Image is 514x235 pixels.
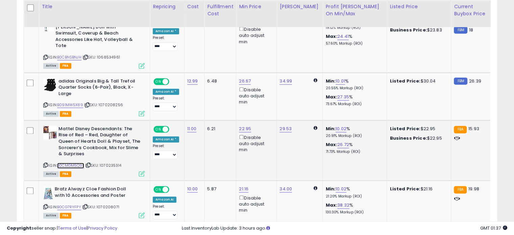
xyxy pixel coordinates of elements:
a: Terms of Use [58,225,87,231]
a: 12.99 [187,78,198,85]
p: 130.30% Markup (ROI) [325,210,382,215]
b: Min: [325,125,336,132]
p: 19.12% Markup (ROI) [325,25,382,30]
span: FBA [60,171,71,177]
a: B0CMGM5Q9L [57,163,84,168]
div: $22.95 [390,126,446,132]
b: Max: [325,202,337,208]
b: adidas Originals Big & Tall Trefoil Quarter Socks (6-Pair), Black, X-Large [58,78,141,99]
span: FBA [60,213,71,218]
img: 41z0FLxo4eL._SL40_.jpg [43,186,53,199]
b: Mattel Disney Descendants: The Rise of Red – Red, Daughter of Queen of Hearts Doll & Playset, The... [58,126,141,159]
div: Amazon AI * [153,28,179,34]
div: Min Price [239,3,274,10]
a: Privacy Policy [88,225,117,231]
div: $30.04 [390,78,446,84]
div: 6.21 [207,126,231,132]
div: % [325,94,382,107]
p: 20.91% Markup (ROI) [325,134,382,138]
a: 34.00 [279,186,292,192]
img: 31cORpIdRCL._SL40_.jpg [43,78,57,92]
span: | SKU: 1070235314 [85,163,121,168]
div: % [325,33,382,46]
a: 26.72 [337,141,349,148]
small: FBA [454,186,466,193]
img: 51VongQLW0L._SL40_.jpg [43,126,57,139]
div: $22.95 [390,135,446,141]
p: 57.60% Markup (ROI) [325,41,382,46]
div: ASIN: [43,186,145,217]
span: 2025-10-9 01:37 GMT [480,225,507,231]
div: seller snap | | [7,225,117,232]
div: % [325,186,382,198]
div: Preset: [153,204,179,219]
span: 18 [469,27,473,33]
b: Monster High Scare-adise Island [PERSON_NAME] Doll with Swimsuit, Coverup & Beach Accessories Lik... [55,18,138,51]
span: 26.39 [469,78,481,84]
div: Profit [PERSON_NAME] on Min/Max [325,3,384,17]
span: | SKU: 1070208256 [84,102,123,108]
a: 34.99 [279,78,292,85]
div: $23.83 [390,27,446,33]
div: Disable auto adjust min [239,134,271,153]
small: FBA [454,126,466,133]
a: 26.67 [239,78,251,85]
b: Business Price: [390,27,427,33]
p: 71.73% Markup (ROI) [325,149,382,154]
span: FBA [60,111,71,117]
b: Bratz Alwayz Cloe Fashion Doll with 10 Accessories and Poster [55,186,137,200]
a: 24.41 [337,33,349,40]
a: B091MW5X89 [57,102,83,108]
p: 21.20% Markup (ROI) [325,194,382,199]
div: ASIN: [43,78,145,116]
small: FBM [454,26,467,33]
span: | SKU: 1068534961 [82,54,120,60]
th: The percentage added to the cost of goods (COGS) that forms the calculator for Min & Max prices. [323,0,387,27]
div: % [325,78,382,91]
div: Cost [187,3,202,10]
div: ASIN: [43,18,145,68]
div: Disable auto adjust min [239,86,271,105]
div: Fulfillment Cost [207,3,233,17]
div: Preset: [153,96,179,111]
div: 6.48 [207,78,231,84]
a: 21.16 [239,186,248,192]
div: Preset: [153,144,179,159]
span: OFF [168,78,179,84]
div: ASIN: [43,126,145,176]
div: Preset: [153,36,179,51]
span: | SKU: 1070208071 [82,204,119,210]
a: B0CBNSBNJH [57,54,81,60]
a: 10.02 [336,186,346,192]
span: All listings currently available for purchase on Amazon [43,111,59,117]
a: 10.00 [187,186,198,192]
a: 27.35 [337,94,349,100]
span: 15.93 [468,125,479,132]
div: Amazon AI * [153,136,179,142]
span: All listings currently available for purchase on Amazon [43,213,59,218]
span: ON [154,126,163,132]
small: FBM [454,77,467,85]
span: FBA [60,63,71,69]
div: % [325,142,382,154]
b: Max: [325,141,337,148]
span: 19.98 [468,186,479,192]
span: OFF [168,126,179,132]
div: Title [42,3,147,10]
b: Listed Price: [390,78,420,84]
p: 73.67% Markup (ROI) [325,102,382,107]
span: All listings currently available for purchase on Amazon [43,171,59,177]
div: [PERSON_NAME] [279,3,320,10]
div: Current Buybox Price [454,3,489,17]
div: $21.16 [390,186,446,192]
a: 10.02 [336,125,346,132]
div: % [325,126,382,138]
div: Amazon AI [153,196,176,203]
div: Repricing [153,3,181,10]
div: Listed Price [390,3,448,10]
b: Min: [325,78,336,84]
span: ON [154,187,163,192]
div: % [325,202,382,215]
div: Disable auto adjust min [239,194,271,214]
a: 10.01 [336,78,345,85]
